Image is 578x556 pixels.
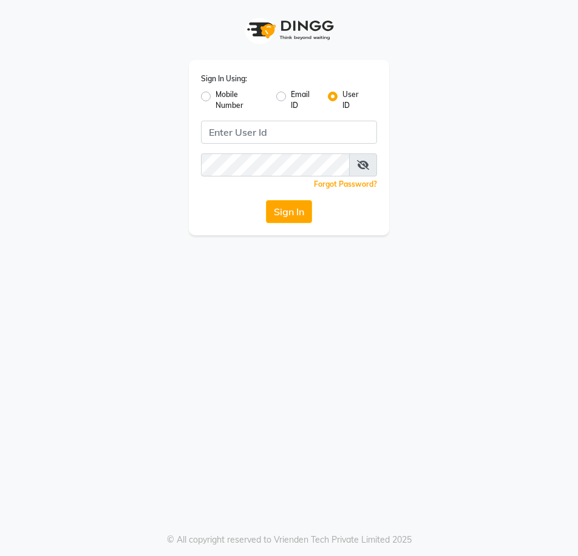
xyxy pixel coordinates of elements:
input: Username [201,153,350,176]
label: Email ID [291,89,318,111]
input: Username [201,121,377,144]
label: Mobile Number [216,89,267,111]
button: Sign In [266,200,312,223]
label: User ID [342,89,367,111]
img: logo1.svg [240,12,338,48]
label: Sign In Using: [201,73,247,84]
a: Forgot Password? [314,179,377,189]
